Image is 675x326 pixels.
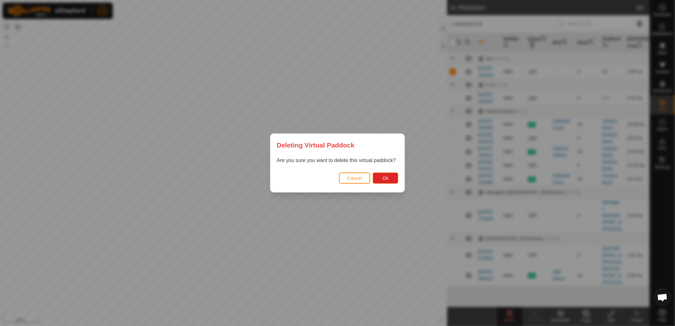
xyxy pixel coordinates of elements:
button: Cancel [339,173,371,184]
p: Are you sure you want to delete this virtual paddock? [277,157,399,164]
span: Ok [383,176,389,181]
div: Open chat [653,288,672,307]
span: Deleting Virtual Paddock [277,140,355,150]
span: Cancel [347,176,362,181]
button: Ok [373,173,398,184]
